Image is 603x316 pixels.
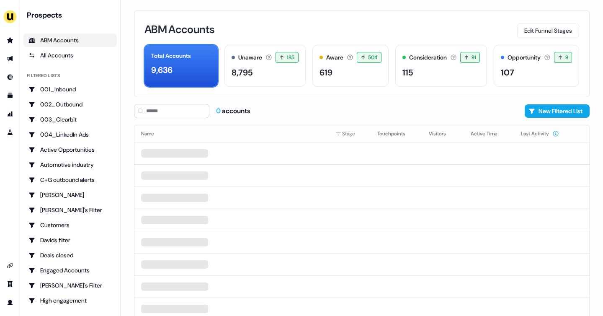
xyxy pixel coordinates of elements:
a: Go to attribution [3,107,17,121]
button: Last Activity [521,126,559,141]
a: Go to 004_LinkedIn Ads [23,128,117,141]
a: Go to team [3,277,17,291]
a: Go to Geneviève's Filter [23,279,117,292]
a: Go to Active Opportunities [23,143,117,156]
a: Go to 002_Outbound [23,98,117,111]
a: Go to outbound experience [3,52,17,65]
a: Go to Deals closed [23,249,117,262]
div: 004_LinkedIn Ads [28,130,112,139]
a: Go to Davids filter [23,233,117,247]
div: 001_Inbound [28,85,112,93]
span: 91 [472,53,476,62]
a: Go to Customers [23,218,117,232]
a: Go to 003_Clearbit [23,113,117,126]
div: C+G outbound alerts [28,176,112,184]
a: Go to experiments [3,126,17,139]
div: 8,795 [232,66,253,79]
div: Customers [28,221,112,229]
a: Go to Inbound [3,70,17,84]
div: 619 [320,66,332,79]
button: New Filtered List [525,104,590,118]
div: Unaware [238,53,262,62]
a: Go to High engagement [23,294,117,307]
div: 003_Clearbit [28,115,112,124]
div: 002_Outbound [28,100,112,109]
div: Automotive industry [28,161,112,169]
div: 115 [402,66,413,79]
a: Go to C+G outbound alerts [23,173,117,186]
div: accounts [216,106,250,116]
span: 504 [368,53,378,62]
a: Go to prospects [3,34,17,47]
div: Engaged Accounts [28,266,112,275]
a: Go to profile [3,296,17,309]
div: Davids filter [28,236,112,244]
div: [PERSON_NAME]'s Filter [28,281,112,290]
span: 185 [287,53,294,62]
div: Deals closed [28,251,112,259]
a: Go to integrations [3,259,17,272]
div: All Accounts [28,51,112,60]
a: Go to Charlotte's Filter [23,203,117,217]
div: Prospects [27,10,117,20]
a: Go to Charlotte Stone [23,188,117,202]
button: Active Time [471,126,508,141]
div: Filtered lists [27,72,60,79]
div: Active Opportunities [28,145,112,154]
div: Total Accounts [151,52,191,60]
span: 0 [216,106,222,115]
div: [PERSON_NAME] [28,191,112,199]
div: Consideration [409,53,447,62]
div: ABM Accounts [28,36,112,44]
h3: ABM Accounts [144,24,214,35]
th: Name [134,125,329,142]
a: Go to 001_Inbound [23,83,117,96]
div: Aware [326,53,343,62]
div: 9,636 [151,64,173,76]
a: ABM Accounts [23,34,117,47]
div: 107 [501,66,514,79]
button: Touchpoints [377,126,415,141]
div: Opportunity [508,53,541,62]
button: Edit Funnel Stages [517,23,579,38]
span: 9 [565,53,568,62]
div: [PERSON_NAME]'s Filter [28,206,112,214]
div: Stage [335,130,364,138]
a: Go to Engaged Accounts [23,264,117,277]
a: All accounts [23,49,117,62]
a: Go to templates [3,89,17,102]
a: Go to Automotive industry [23,158,117,171]
button: Visitors [429,126,456,141]
div: High engagement [28,296,112,305]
